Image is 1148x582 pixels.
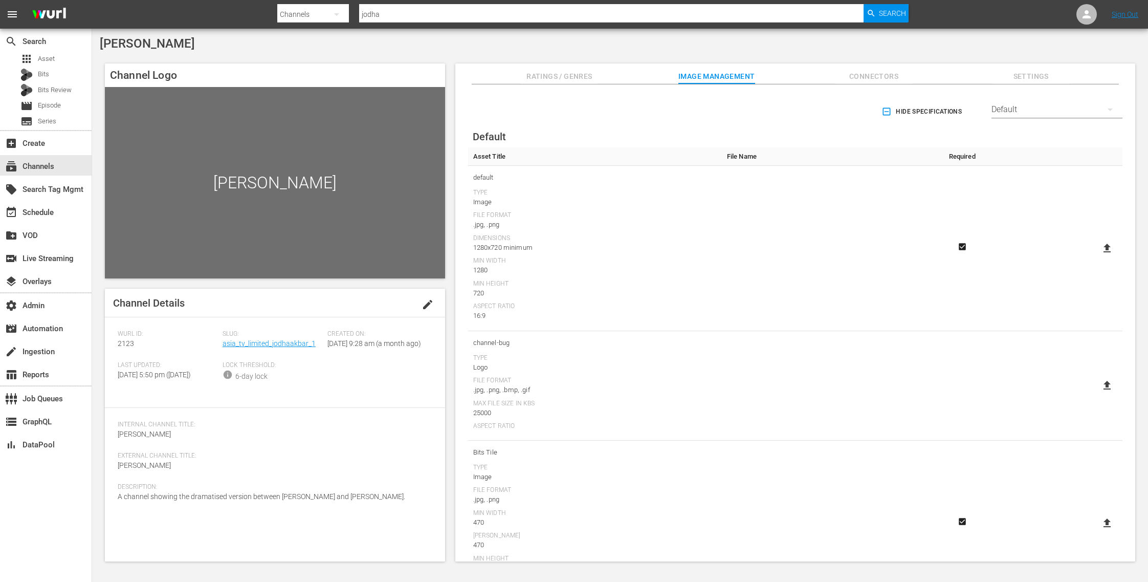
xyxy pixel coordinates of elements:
span: Automation [5,322,17,335]
span: Asset [20,53,33,65]
span: Bits Tile [473,446,717,459]
span: Channel Details [113,297,185,309]
div: Min Width [473,509,717,518]
div: 470 [473,518,717,528]
span: Last Updated: [118,361,217,370]
a: Sign Out [1112,10,1138,18]
div: 720 [473,288,717,298]
svg: Required [956,517,968,526]
span: Search [5,35,17,48]
th: File Name [722,147,936,166]
span: Bits [38,69,49,79]
span: Bits Review [38,85,72,95]
span: [DATE] 9:28 am (a month ago) [327,339,421,348]
span: channel-bug [473,336,717,350]
button: edit [415,292,440,317]
div: Image [473,197,717,207]
span: Episode [20,100,33,112]
span: Reports [5,369,17,381]
span: Job Queues [5,393,17,405]
span: menu [6,8,18,20]
div: Bits [20,69,33,81]
div: 1280x720 minimum [473,243,717,253]
div: [PERSON_NAME] [105,87,445,278]
div: .jpg, .png [473,494,717,505]
div: 16:9 [473,311,717,321]
span: Internal Channel Title: [118,421,427,429]
div: Max File Size In Kbs [473,400,717,408]
span: Default [473,131,506,143]
span: info [223,370,233,380]
span: Settings [992,70,1069,83]
div: Aspect Ratio [473,422,717,430]
div: Image [473,472,717,482]
span: default [473,171,717,184]
span: switch_video [5,252,17,265]
button: Hide Specifications [879,97,966,126]
div: [PERSON_NAME] [473,532,717,540]
button: Search [864,4,909,23]
span: Description: [118,483,427,491]
div: 6-day lock [235,371,268,382]
span: Ratings / Genres [521,70,598,83]
div: .jpg, .png, .bmp, .gif [473,385,717,395]
div: Default [991,95,1122,124]
svg: Required [956,242,968,251]
span: Episode [38,100,61,111]
span: Schedule [5,206,17,219]
span: Created On: [327,330,427,338]
div: Min Height [473,280,717,288]
div: .jpg, .png [473,220,717,230]
div: Type [473,189,717,197]
div: 470 [473,540,717,550]
span: Admin [5,299,17,312]
div: File Format [473,486,717,494]
div: Min Height [473,555,717,563]
span: External Channel Title: [118,452,427,460]
span: Slug: [223,330,322,338]
span: Hide Specifications [884,106,962,117]
span: Lock Threshold: [223,361,322,370]
div: Min Width [473,257,717,265]
span: Channels [5,160,17,173]
th: Required [935,147,988,166]
a: asia_tv_limited_jodhaakbar_1 [223,339,316,348]
span: Image Management [678,70,755,83]
div: Bits Review [20,84,33,96]
div: 25000 [473,408,717,418]
span: Series [20,115,33,127]
div: Logo [473,362,717,373]
span: VOD [5,229,17,242]
span: Series [38,116,56,126]
span: Connectors [835,70,912,83]
h4: Channel Logo [105,63,445,87]
span: edit [422,298,434,311]
span: DataPool [5,439,17,451]
div: File Format [473,377,717,385]
div: 1280 [473,265,717,275]
span: Search [879,4,906,23]
span: Wurl ID: [118,330,217,338]
span: 2123 [118,339,134,348]
span: Asset [38,54,55,64]
span: [PERSON_NAME] [118,430,171,438]
span: Search Tag Mgmt [5,183,17,196]
div: Dimensions [473,234,717,243]
span: [PERSON_NAME] [118,461,171,469]
span: Ingestion [5,346,17,358]
th: Asset Title [468,147,722,166]
span: Create [5,137,17,149]
div: Type [473,464,717,472]
div: Type [473,354,717,362]
span: [DATE] 5:50 pm ([DATE]) [118,371,191,379]
div: Aspect Ratio [473,303,717,311]
span: [PERSON_NAME] [100,36,195,51]
div: File Format [473,211,717,220]
span: A channel showing the dramatised version between [PERSON_NAME] and [PERSON_NAME]. [118,492,405,501]
img: ans4CAIJ8jUAAAAAAAAAAAAAAAAAAAAAAAAgQb4GAAAAAAAAAAAAAAAAAAAAAAAAJMjXAAAAAAAAAAAAAAAAAAAAAAAAgAT5G... [25,3,74,27]
span: Overlays [5,275,17,288]
span: GraphQL [5,416,17,428]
